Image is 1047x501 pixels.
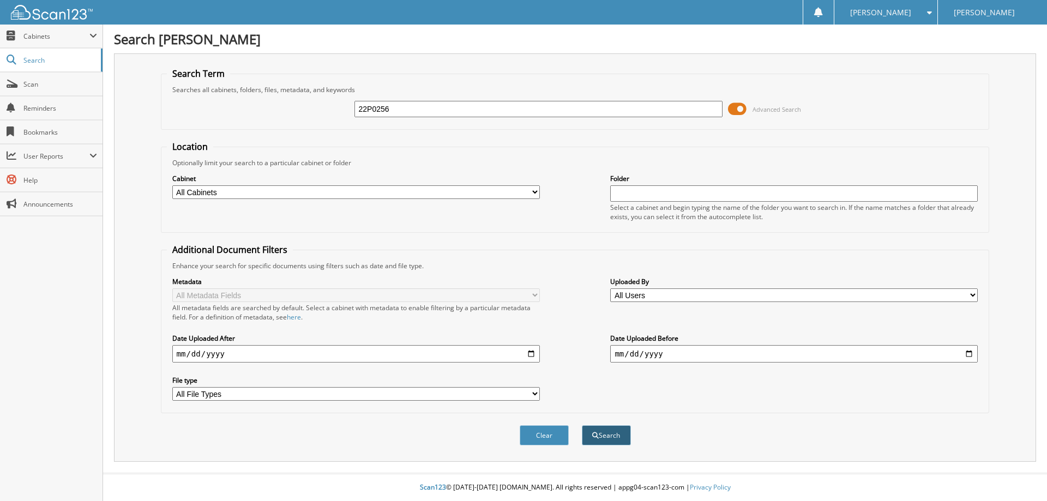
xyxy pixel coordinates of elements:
img: scan123-logo-white.svg [11,5,93,20]
span: Search [23,56,95,65]
span: Announcements [23,200,97,209]
legend: Search Term [167,68,230,80]
span: Bookmarks [23,128,97,137]
button: Clear [520,425,569,445]
div: Searches all cabinets, folders, files, metadata, and keywords [167,85,984,94]
a: Privacy Policy [690,482,731,492]
span: Scan123 [420,482,446,492]
legend: Additional Document Filters [167,244,293,256]
div: Optionally limit your search to a particular cabinet or folder [167,158,984,167]
div: Enhance your search for specific documents using filters such as date and file type. [167,261,984,270]
label: Metadata [172,277,540,286]
label: File type [172,376,540,385]
span: Reminders [23,104,97,113]
span: Scan [23,80,97,89]
input: end [610,345,978,363]
h1: Search [PERSON_NAME] [114,30,1036,48]
a: here [287,312,301,322]
label: Folder [610,174,978,183]
label: Cabinet [172,174,540,183]
button: Search [582,425,631,445]
span: [PERSON_NAME] [954,9,1015,16]
div: Select a cabinet and begin typing the name of the folder you want to search in. If the name match... [610,203,978,221]
label: Date Uploaded Before [610,334,978,343]
span: Help [23,176,97,185]
input: start [172,345,540,363]
iframe: Chat Widget [992,449,1047,501]
div: All metadata fields are searched by default. Select a cabinet with metadata to enable filtering b... [172,303,540,322]
label: Date Uploaded After [172,334,540,343]
legend: Location [167,141,213,153]
span: Cabinets [23,32,89,41]
span: Advanced Search [753,105,801,113]
div: © [DATE]-[DATE] [DOMAIN_NAME]. All rights reserved | appg04-scan123-com | [103,474,1047,501]
label: Uploaded By [610,277,978,286]
span: [PERSON_NAME] [850,9,911,16]
span: User Reports [23,152,89,161]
